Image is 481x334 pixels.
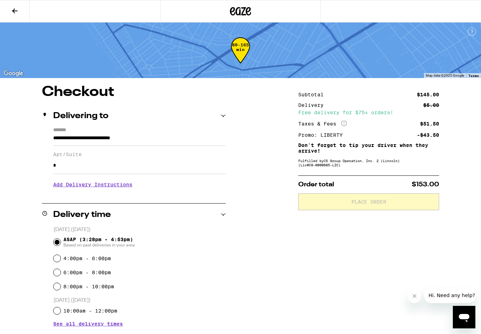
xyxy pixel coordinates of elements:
[453,306,475,328] iframe: Button to launch messaging window
[42,85,226,99] h1: Checkout
[298,92,329,97] div: Subtotal
[298,133,348,137] div: Promo: LIBERTY
[423,103,439,108] div: $5.00
[53,193,226,198] p: We'll contact you at [PHONE_NUMBER] when we arrive
[298,121,347,127] div: Taxes & Fees
[298,142,439,154] p: Don't forget to tip your driver when they arrive!
[54,297,226,304] p: [DATE] ([DATE])
[424,288,475,303] iframe: Message from company
[2,69,25,78] img: Google
[417,133,439,137] div: -$43.50
[407,289,421,303] iframe: Close message
[54,226,226,233] p: [DATE] ([DATE])
[231,43,250,69] div: 80-165 min
[298,181,334,188] span: Order total
[53,152,226,157] label: Apt/Suite
[426,73,464,77] span: Map data ©2025 Google
[53,321,123,326] button: See all delivery times
[351,199,386,204] span: Place Order
[53,112,108,120] h2: Delivering to
[417,92,439,97] div: $145.00
[298,193,439,210] button: Place Order
[298,110,439,115] div: Free delivery for $75+ orders!
[63,308,117,314] label: 10:00am - 12:00pm
[298,159,439,167] div: Fulfilled by CS Group Operation, Inc. 2 (Lincoln) (Lic# C9-0000685-LIC )
[53,176,226,193] h3: Add Delivery Instructions
[53,211,111,219] h2: Delivery time
[298,103,329,108] div: Delivery
[2,69,25,78] a: Open this area in Google Maps (opens a new window)
[468,73,479,78] a: Terms
[63,270,111,275] label: 6:00pm - 8:00pm
[63,256,111,261] label: 4:00pm - 6:00pm
[412,181,439,188] span: $153.00
[63,237,135,248] span: ASAP (3:28pm - 4:53pm)
[63,242,135,248] span: Based on past deliveries in your area
[63,284,114,289] label: 8:00pm - 10:00pm
[420,121,439,126] div: $51.50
